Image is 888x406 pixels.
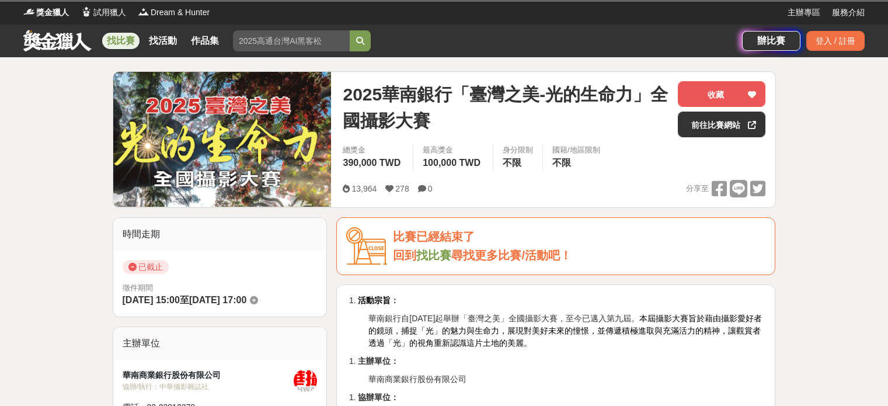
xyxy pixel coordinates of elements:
[343,144,403,156] span: 總獎金
[451,249,572,262] span: 尋找更多比賽/活動吧！
[23,6,69,19] a: Logo獎金獵人
[343,81,668,134] span: 2025華南銀行「臺灣之美-光的生命力」全國攝影大賽
[788,6,820,19] a: 主辦專區
[552,158,571,168] span: 不限
[346,227,387,265] img: Icon
[189,295,246,305] span: [DATE] 17:00
[368,314,762,348] span: 本屆攝影大賽旨於藉由攝影愛好者的鏡頭，捕捉「光」的魅力與生命力，展現對美好未來的憧憬，並傳遞積極進取與充滿活力的精神，讓觀賞者透過「光」的視角重新認識這片土地的美麗。
[123,369,294,381] div: 華南商業銀行股份有限公司
[552,144,600,156] div: 國籍/地區限制
[180,295,189,305] span: 至
[423,144,483,156] span: 最高獎金
[358,296,391,305] strong: 活動宗旨
[36,6,69,19] span: 獎金獵人
[395,184,409,193] span: 278
[233,30,350,51] input: 2025高通台灣AI黑客松
[742,31,800,51] a: 辦比賽
[358,356,399,366] strong: 主辦單位：
[351,184,377,193] span: 13,964
[81,6,126,19] a: Logo試用獵人
[428,184,433,193] span: 0
[23,6,35,18] img: Logo
[393,249,416,262] span: 回到
[113,218,327,251] div: 時間走期
[416,249,451,262] a: 找比賽
[686,180,709,197] span: 分享至
[343,158,401,168] span: 390,000 TWD
[678,81,765,107] button: 收藏
[368,373,765,386] p: 華南商業銀行股份有限公司
[503,144,533,156] div: 身分限制
[391,296,399,305] strong: ：
[93,6,126,19] span: 試用獵人
[393,227,765,247] div: 比賽已經結束了
[102,33,140,49] a: 找比賽
[151,6,210,19] span: Dream & Hunter
[123,283,153,292] span: 徵件期間
[358,393,399,402] strong: 協辦單位：
[186,33,224,49] a: 作品集
[81,6,92,18] img: Logo
[123,295,180,305] span: [DATE] 15:00
[123,381,294,392] div: 協辦/執行： 中華攝影雜誌社
[503,158,521,168] span: 不限
[144,33,182,49] a: 找活動
[423,158,480,168] span: 100,000 TWD
[113,72,332,207] img: Cover Image
[123,260,169,274] span: 已截止
[138,6,210,19] a: LogoDream & Hunter
[678,112,765,137] a: 前往比賽網站
[113,327,327,360] div: 主辦單位
[832,6,865,19] a: 服務介紹
[138,6,149,18] img: Logo
[806,31,865,51] div: 登入 / 註冊
[368,313,765,349] p: 華南銀行自[DATE]起舉辦「臺灣之美」全國攝影大賽，至今已邁入第九屆。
